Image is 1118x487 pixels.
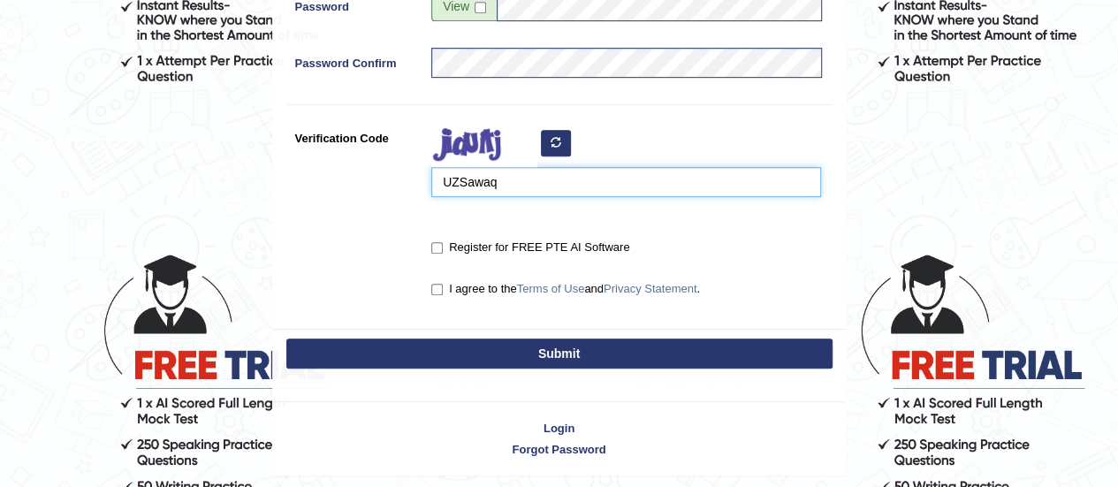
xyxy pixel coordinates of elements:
input: Show/Hide Password [475,2,486,13]
a: Terms of Use [517,282,585,295]
input: I agree to theTerms of UseandPrivacy Statement. [431,284,443,295]
a: Forgot Password [273,441,846,458]
a: Login [273,420,846,437]
label: I agree to the and . [431,280,700,298]
label: Password Confirm [286,48,423,72]
button: Submit [286,339,833,369]
input: Register for FREE PTE AI Software [431,242,443,254]
a: Privacy Statement [604,282,697,295]
label: Register for FREE PTE AI Software [431,239,629,256]
label: Verification Code [286,123,423,147]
